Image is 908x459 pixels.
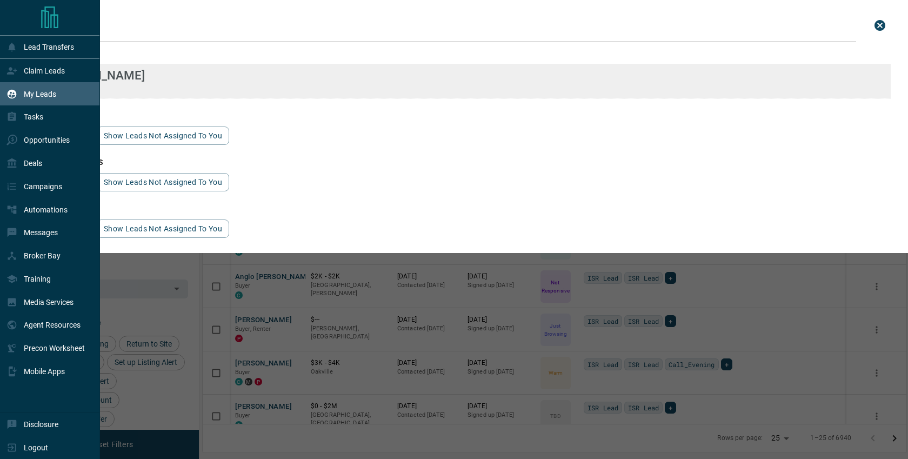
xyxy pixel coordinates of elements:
[97,127,229,145] button: show leads not assigned to you
[41,111,891,120] h3: email matches
[97,219,229,238] button: show leads not assigned to you
[97,173,229,191] button: show leads not assigned to you
[41,158,891,167] h3: phone matches
[41,49,891,57] h3: name matches
[41,204,891,213] h3: id matches
[869,15,891,36] button: close search bar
